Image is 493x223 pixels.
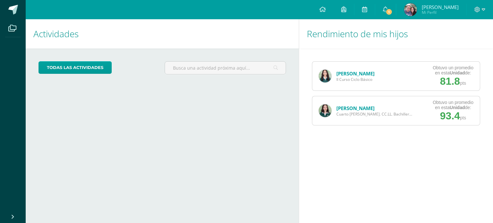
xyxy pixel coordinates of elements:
span: pts [460,115,466,120]
div: Obtuvo un promedio en esta de: [433,100,473,110]
span: II Curso Ciclo Básico [336,77,375,82]
span: 1 [385,8,393,15]
h1: Actividades [33,19,291,48]
span: pts [460,81,466,86]
a: [PERSON_NAME] [336,105,375,111]
input: Busca una actividad próxima aquí... [165,62,285,74]
a: [PERSON_NAME] [336,70,375,77]
img: a3ab43b9ae0984eb27ebeb9f86bcdf57.png [319,70,332,82]
div: Obtuvo un promedio en esta de: [433,65,473,75]
strong: Unidad [450,105,465,110]
h1: Rendimiento de mis hijos [307,19,485,48]
img: b381bdac4676c95086dea37a46e4db4c.png [404,3,417,16]
span: [PERSON_NAME] [422,4,459,10]
span: 93.4 [440,110,460,122]
span: 81.8 [440,75,460,87]
span: Cuarto [PERSON_NAME]. CC.LL. Bachillerato [336,111,413,117]
a: todas las Actividades [39,61,112,74]
img: 3069ebe7af9c230407032f7a9bf7090d.png [319,104,332,117]
strong: Unidad [450,70,465,75]
span: Mi Perfil [422,10,459,15]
